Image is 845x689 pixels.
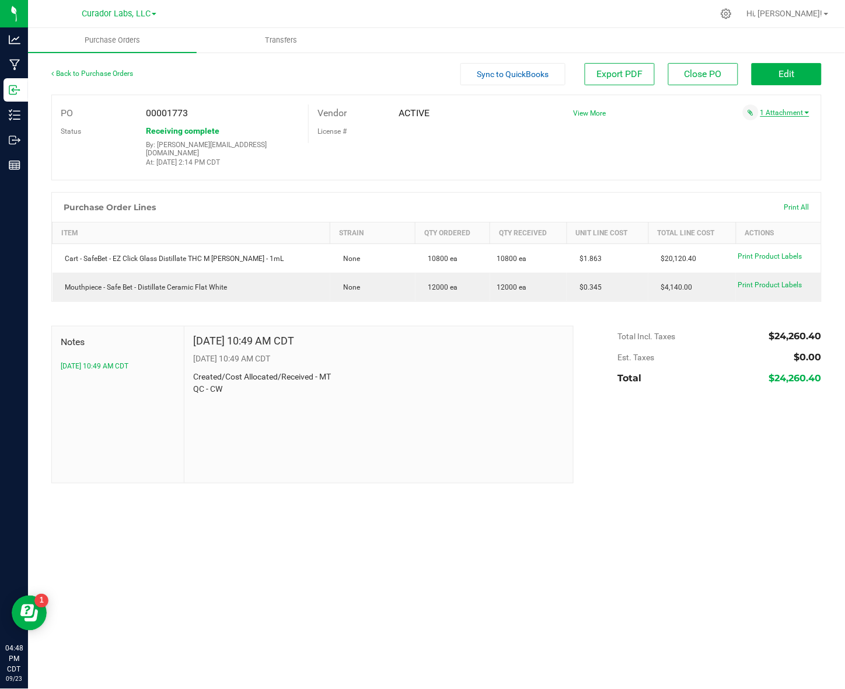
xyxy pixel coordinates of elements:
[490,222,567,244] th: Qty Received
[618,373,642,384] span: Total
[415,222,490,244] th: Qty Ordered
[330,222,415,244] th: Strain
[61,335,175,349] span: Notes
[399,107,430,119] span: ACTIVE
[9,34,20,46] inline-svg: Analytics
[784,203,809,211] span: Print All
[146,158,299,166] p: At: [DATE] 2:14 PM CDT
[317,105,347,122] label: Vendor
[9,109,20,121] inline-svg: Inventory
[655,255,697,263] span: $20,120.40
[5,643,23,675] p: 04:48 PM CDT
[193,353,564,365] p: [DATE] 10:49 AM CDT
[769,330,822,342] span: $24,260.40
[12,596,47,631] iframe: Resource center
[61,361,128,371] button: [DATE] 10:49 AM CDT
[317,123,347,140] label: License #
[423,283,458,291] span: 12000 ea
[668,63,738,85] button: Close PO
[497,253,527,264] span: 10800 ea
[738,252,802,260] span: Print Product Labels
[60,253,323,264] div: Cart - SafeBet - EZ Click Glass Distillate THC M [PERSON_NAME] - 1mL
[5,675,23,684] p: 09/23
[193,335,294,347] h4: [DATE] 10:49 AM CDT
[779,68,795,79] span: Edit
[249,35,313,46] span: Transfers
[497,282,527,293] span: 12000 ea
[61,123,81,140] label: Status
[574,109,606,117] a: View More
[794,352,822,363] span: $0.00
[567,222,648,244] th: Unit Line Cost
[28,28,197,53] a: Purchase Orders
[477,69,549,79] span: Sync to QuickBooks
[60,282,323,293] div: Mouthpiece - Safe Bet - Distillate Ceramic Flat White
[648,222,736,244] th: Total Line Cost
[197,28,365,53] a: Transfers
[655,283,693,291] span: $4,140.00
[574,255,602,263] span: $1.863
[337,283,360,291] span: None
[460,63,565,85] button: Sync to QuickBooks
[752,63,822,85] button: Edit
[146,126,219,135] span: Receiving complete
[146,141,299,157] p: By: [PERSON_NAME][EMAIL_ADDRESS][DOMAIN_NAME]
[685,68,722,79] span: Close PO
[747,9,823,18] span: Hi, [PERSON_NAME]!
[193,371,564,395] p: Created/Cost Allocated/Received - MT QC - CW
[9,84,20,96] inline-svg: Inbound
[719,8,734,19] div: Manage settings
[769,373,822,384] span: $24,260.40
[9,59,20,71] inline-svg: Manufacturing
[61,105,73,122] label: PO
[64,203,156,212] h1: Purchase Order Lines
[82,9,151,19] span: Curador Labs, LLC
[597,68,643,79] span: Export PDF
[9,159,20,171] inline-svg: Reports
[738,281,802,289] span: Print Product Labels
[34,594,48,608] iframe: Resource center unread badge
[574,283,602,291] span: $0.345
[618,353,655,362] span: Est. Taxes
[9,134,20,146] inline-svg: Outbound
[69,35,156,46] span: Purchase Orders
[760,109,809,117] a: 1 Attachment
[736,222,821,244] th: Actions
[51,69,133,78] a: Back to Purchase Orders
[423,255,458,263] span: 10800 ea
[337,255,360,263] span: None
[585,63,655,85] button: Export PDF
[618,332,676,341] span: Total Incl. Taxes
[743,105,759,120] span: Attach a document
[53,222,330,244] th: Item
[146,107,188,119] span: 00001773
